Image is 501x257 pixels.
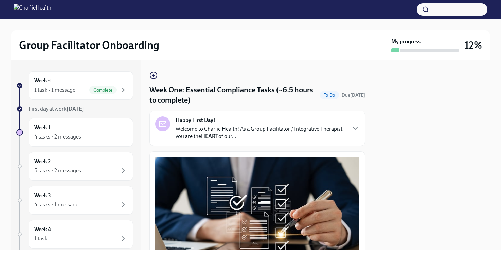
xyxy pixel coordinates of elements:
div: 4 tasks • 2 messages [34,133,81,141]
strong: [DATE] [350,92,365,98]
strong: [DATE] [67,106,84,112]
h2: Group Facilitator Onboarding [19,38,159,52]
div: 1 task [34,235,47,242]
div: 5 tasks • 2 messages [34,167,81,175]
strong: HEART [201,133,218,140]
a: First day at work[DATE] [16,105,133,113]
h6: Week 4 [34,226,51,233]
div: 1 task • 1 message [34,86,75,94]
a: Week 34 tasks • 1 message [16,186,133,215]
img: CharlieHealth [14,4,51,15]
span: Due [342,92,365,98]
h4: Week One: Essential Compliance Tasks (~6.5 hours to complete) [149,85,317,105]
a: Week -11 task • 1 messageComplete [16,71,133,100]
span: To Do [320,93,339,98]
h6: Week -1 [34,77,52,85]
p: Welcome to Charlie Health! As a Group Facilitator / Integrative Therapist, you are the of our... [176,125,346,140]
a: Week 25 tasks • 2 messages [16,152,133,181]
strong: My progress [391,38,421,45]
span: First day at work [29,106,84,112]
h3: 12% [465,39,482,51]
strong: Happy First Day! [176,116,215,124]
h6: Week 3 [34,192,51,199]
span: Complete [89,88,117,93]
h6: Week 1 [34,124,50,131]
h6: Week 2 [34,158,51,165]
a: Week 41 task [16,220,133,249]
div: 4 tasks • 1 message [34,201,78,208]
a: Week 14 tasks • 2 messages [16,118,133,147]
